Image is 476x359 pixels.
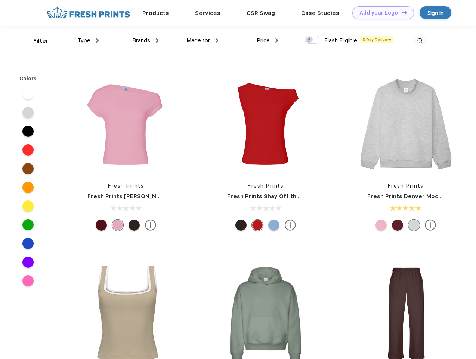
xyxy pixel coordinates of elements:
[186,37,210,44] span: Made for
[132,37,150,44] span: Brands
[420,6,451,19] a: Sign in
[408,220,420,231] div: Ash Grey
[360,36,393,43] span: 5 Day Delivery
[112,220,123,231] div: Light Pink
[142,10,169,16] a: Products
[145,220,156,231] img: more.svg
[324,37,357,44] span: Flash Eligible
[44,6,132,19] img: fo%20logo%202.webp
[76,75,176,175] img: func=resize&h=266
[247,10,275,16] a: CSR Swag
[402,10,407,15] img: DT
[248,183,284,189] a: Fresh Prints
[195,10,220,16] a: Services
[359,10,398,16] div: Add your Logo
[388,183,424,189] a: Fresh Prints
[375,220,387,231] div: Pink mto
[414,35,426,47] img: desktop_search.svg
[427,9,443,17] div: Sign in
[77,37,90,44] span: Type
[108,183,144,189] a: Fresh Prints
[156,38,158,43] img: dropdown.png
[129,220,140,231] div: Brown
[96,38,99,43] img: dropdown.png
[356,75,455,175] img: func=resize&h=266
[275,38,278,43] img: dropdown.png
[268,220,279,231] div: Light Blue
[257,37,270,44] span: Price
[425,220,436,231] img: more.svg
[285,220,296,231] img: more.svg
[392,220,403,231] div: Crimson Red mto
[216,38,218,43] img: dropdown.png
[216,75,315,175] img: func=resize&h=266
[87,193,233,200] a: Fresh Prints [PERSON_NAME] Off the Shoulder Top
[235,220,247,231] div: Brown
[14,75,43,83] div: Colors
[33,37,49,45] div: Filter
[252,220,263,231] div: Crimson
[96,220,107,231] div: Burgundy mto
[227,193,342,200] a: Fresh Prints Shay Off the Shoulder Tank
